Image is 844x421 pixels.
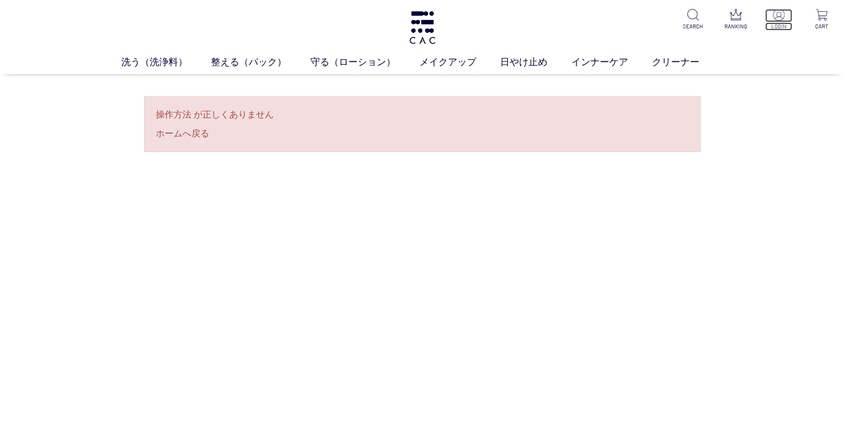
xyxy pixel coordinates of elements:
img: logo [408,11,437,44]
a: LOGIN [765,9,792,31]
a: インナーケア [571,55,652,70]
a: SEARCH [679,9,707,31]
a: CART [808,9,835,31]
p: SEARCH [679,22,707,31]
a: 整える（パック） [211,55,310,70]
a: RANKING [722,9,749,31]
a: 洗う（洗浄料） [121,55,211,70]
a: 守る（ローション） [310,55,419,70]
p: RANKING [722,22,749,31]
p: CART [808,22,835,31]
a: ホームへ戻る [156,127,689,140]
a: クリーナー [652,55,723,70]
p: 操作方法 が正しくありません [156,108,689,121]
a: 日やけ止め [500,55,571,70]
p: LOGIN [765,22,792,31]
a: メイクアップ [419,55,500,70]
